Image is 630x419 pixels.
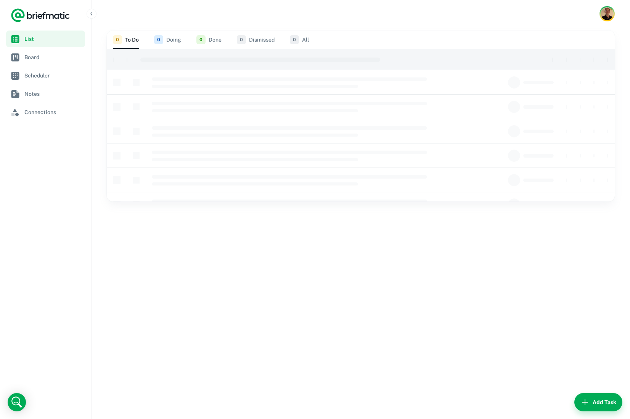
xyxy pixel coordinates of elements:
[6,85,85,102] a: Notes
[6,31,85,47] a: List
[196,31,222,49] button: Done
[24,71,82,80] span: Scheduler
[24,53,82,61] span: Board
[24,35,82,43] span: List
[113,31,139,49] button: To Do
[599,6,615,21] button: Account button
[601,7,614,20] img: Mauricio Peirone
[113,35,122,44] span: 0
[290,31,309,49] button: All
[6,49,85,66] a: Board
[574,393,622,411] button: Add Task
[6,67,85,84] a: Scheduler
[154,31,181,49] button: Doing
[24,90,82,98] span: Notes
[8,393,26,411] div: Open Intercom Messenger
[290,35,299,44] span: 0
[196,35,206,44] span: 0
[154,35,163,44] span: 0
[24,108,82,116] span: Connections
[11,8,70,23] a: Logo
[6,104,85,121] a: Connections
[237,31,275,49] button: Dismissed
[237,35,246,44] span: 0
